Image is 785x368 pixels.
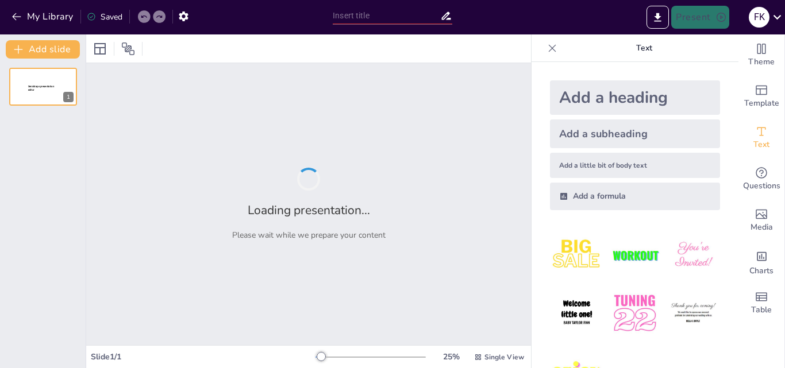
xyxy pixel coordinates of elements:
h2: Loading presentation... [248,202,370,218]
div: Add charts and graphs [738,241,784,282]
button: Present [671,6,729,29]
span: Charts [749,265,774,277]
div: 1 [9,68,77,106]
span: Questions [743,180,780,192]
div: Add a subheading [550,119,720,148]
img: 1.jpeg [550,228,603,282]
div: F K [749,7,769,28]
span: Single View [484,352,524,362]
button: Add slide [6,40,80,59]
div: Add images, graphics, shapes or video [738,200,784,241]
span: Text [753,138,769,151]
input: Insert title [333,7,440,24]
p: Please wait while we prepare your content [232,230,386,241]
span: Table [751,304,772,316]
img: 6.jpeg [667,286,720,340]
div: Add a table [738,282,784,324]
div: Get real-time input from your audience [738,158,784,200]
div: Change the overall theme [738,34,784,76]
img: 2.jpeg [608,228,661,282]
img: 4.jpeg [550,286,603,340]
span: Media [751,221,773,234]
p: Text [561,34,727,62]
div: Add a formula [550,183,720,210]
div: Add text boxes [738,117,784,158]
button: Export to PowerPoint [647,6,669,29]
div: 1 [63,92,74,102]
div: Layout [91,40,109,58]
span: Template [744,97,779,110]
button: My Library [9,7,78,26]
div: Add a heading [550,80,720,115]
img: 3.jpeg [667,228,720,282]
img: 5.jpeg [608,286,661,340]
div: Slide 1 / 1 [91,351,315,362]
button: F K [749,6,769,29]
span: Theme [748,56,775,68]
span: Position [121,42,135,56]
span: Sendsteps presentation editor [28,85,54,91]
div: Add ready made slides [738,76,784,117]
div: Saved [87,11,122,22]
div: 25 % [437,351,465,362]
div: Add a little bit of body text [550,153,720,178]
